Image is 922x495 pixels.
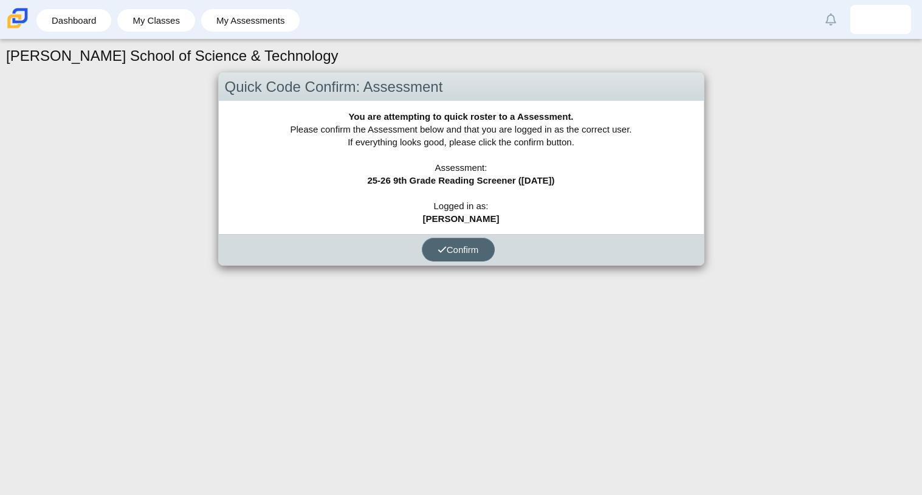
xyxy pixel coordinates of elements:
a: cristina.calderon.UELcZ9 [850,5,911,34]
b: 25-26 9th Grade Reading Screener ([DATE]) [367,175,554,185]
a: Dashboard [43,9,105,32]
a: Alerts [817,6,844,33]
div: Quick Code Confirm: Assessment [219,73,704,102]
a: Carmen School of Science & Technology [5,22,30,33]
img: cristina.calderon.UELcZ9 [871,10,890,29]
h1: [PERSON_NAME] School of Science & Technology [6,46,339,66]
span: Confirm [438,244,479,255]
img: Carmen School of Science & Technology [5,5,30,31]
a: My Classes [123,9,189,32]
b: [PERSON_NAME] [423,213,500,224]
button: Confirm [422,238,495,261]
a: My Assessments [207,9,294,32]
b: You are attempting to quick roster to a Assessment. [348,111,573,122]
div: Please confirm the Assessment below and that you are logged in as the correct user. If everything... [219,101,704,234]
